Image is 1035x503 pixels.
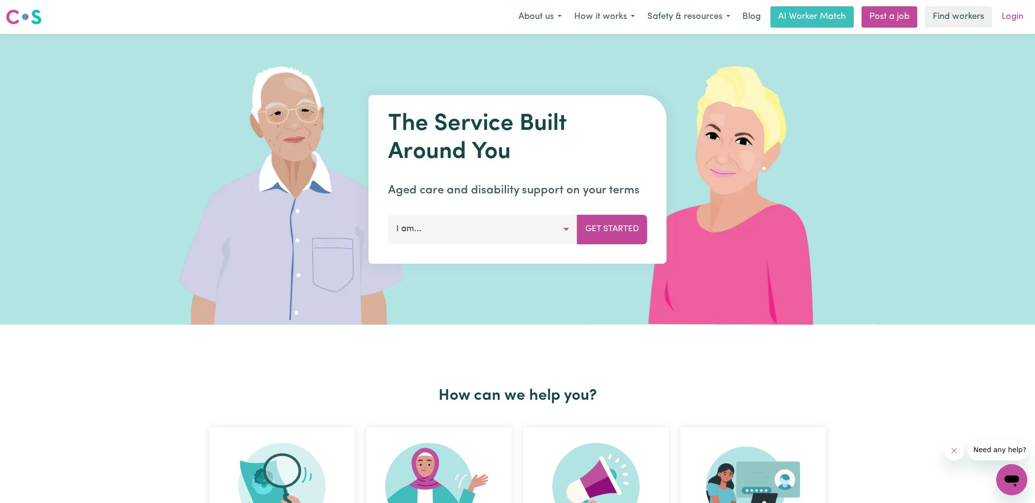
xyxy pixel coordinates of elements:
iframe: Message from company [968,439,1027,460]
button: About us [512,7,568,27]
a: Blog [737,6,767,28]
a: Login [996,6,1029,28]
p: Aged care and disability support on your terms [388,182,647,199]
h2: How can we help you? [204,387,831,405]
button: How it works [568,7,641,27]
button: Get Started [577,215,647,244]
button: Safety & resources [641,7,737,27]
iframe: Button to launch messaging window [996,464,1027,495]
h1: The Service Built Around You [388,110,647,166]
a: Careseekers logo [6,6,42,28]
a: Find workers [925,6,992,28]
iframe: Close message [944,441,964,460]
img: Careseekers logo [6,8,42,26]
button: I am... [388,215,578,244]
a: AI Worker Match [770,6,854,28]
a: Post a job [862,6,917,28]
